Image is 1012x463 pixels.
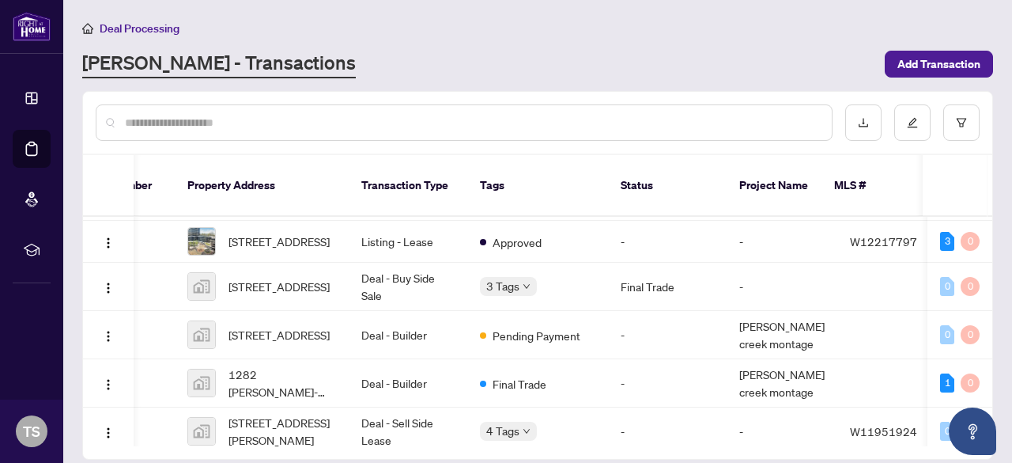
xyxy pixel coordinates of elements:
span: Add Transaction [897,51,980,77]
span: Approved [493,233,542,251]
span: Final Trade [493,375,546,393]
span: [STREET_ADDRESS] [228,326,330,343]
th: Project Name [727,155,821,217]
div: 0 [961,325,980,344]
img: thumbnail-img [188,418,215,445]
span: edit [907,117,918,128]
span: download [858,117,869,128]
td: - [608,311,727,359]
div: 0 [961,374,980,393]
button: Logo [96,229,121,254]
div: 3 [940,232,954,251]
th: MLS # [821,155,916,217]
th: Tags [467,155,608,217]
span: [STREET_ADDRESS] [228,233,330,250]
img: logo [13,12,51,41]
button: download [845,104,882,141]
button: Logo [96,322,121,347]
img: thumbnail-img [188,273,215,300]
div: 0 [961,277,980,296]
td: - [727,408,837,456]
button: Add Transaction [885,51,993,78]
img: Logo [102,282,115,294]
td: [PERSON_NAME] creek montage [727,359,837,408]
td: - [608,221,727,263]
span: TS [23,420,40,442]
div: 0 [940,325,954,344]
td: - [608,408,727,456]
td: Deal - Buy Side Sale [349,263,467,311]
button: Logo [96,274,121,299]
td: - [727,221,837,263]
span: down [523,283,531,290]
div: 0 [940,277,954,296]
th: Status [608,155,727,217]
th: Property Address [175,155,349,217]
a: [PERSON_NAME] - Transactions [82,50,356,78]
div: 1 [940,374,954,393]
td: Deal - Sell Side Lease [349,408,467,456]
td: [PERSON_NAME] creek montage [727,311,837,359]
th: Transaction Type [349,155,467,217]
button: Logo [96,370,121,396]
span: 3 Tags [486,277,519,295]
img: Logo [102,237,115,249]
img: Logo [102,330,115,343]
span: home [82,23,93,34]
img: Logo [102,378,115,391]
div: 0 [940,422,954,441]
span: 1282 [PERSON_NAME]-[STREET_ADDRESS][PERSON_NAME] [228,366,336,400]
span: filter [956,117,967,128]
td: Deal - Builder [349,311,467,359]
span: 4 Tags [486,422,519,440]
td: Final Trade [608,263,727,311]
div: 0 [961,232,980,251]
button: Logo [96,419,121,444]
img: thumbnail-img [188,228,215,255]
span: Pending Payment [493,327,580,344]
button: filter [943,104,980,141]
span: Deal Processing [100,21,179,36]
td: Deal - Builder [349,359,467,408]
td: - [727,263,837,311]
img: Logo [102,427,115,439]
button: edit [894,104,931,141]
img: thumbnail-img [188,370,215,397]
td: - [608,359,727,408]
span: down [523,427,531,435]
td: Listing - Lease [349,221,467,263]
span: W12217797 [850,234,917,249]
img: thumbnail-img [188,321,215,348]
span: [STREET_ADDRESS][PERSON_NAME] [228,414,336,449]
span: W11951924 [850,424,917,438]
button: Open asap [949,408,996,455]
span: [STREET_ADDRESS] [228,278,330,295]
